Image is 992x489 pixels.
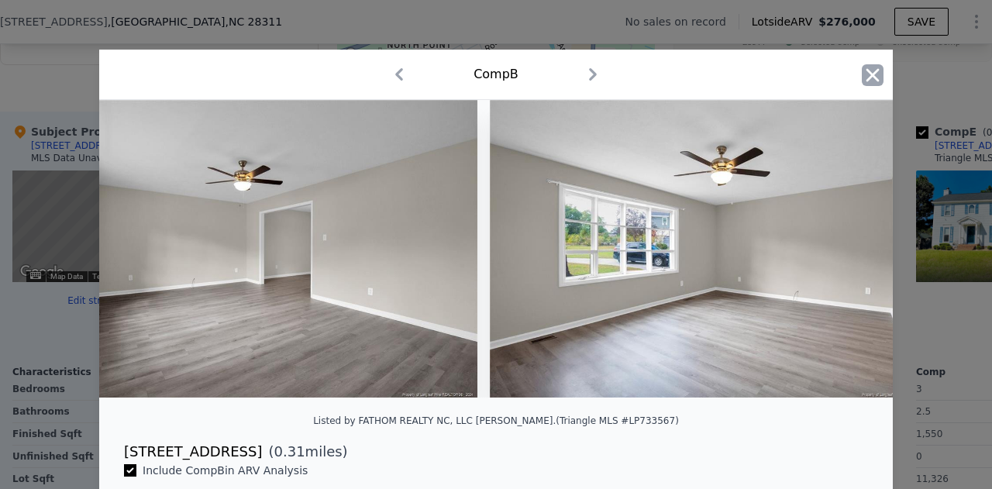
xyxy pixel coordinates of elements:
[313,415,679,426] div: Listed by FATHOM REALTY NC, LLC [PERSON_NAME]. (Triangle MLS #LP733567)
[136,464,314,477] span: Include Comp B in ARV Analysis
[262,441,347,463] span: ( miles)
[274,443,305,460] span: 0.31
[490,100,937,398] img: Property Img
[474,65,518,84] div: Comp B
[124,441,262,463] div: [STREET_ADDRESS]
[30,100,477,398] img: Property Img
